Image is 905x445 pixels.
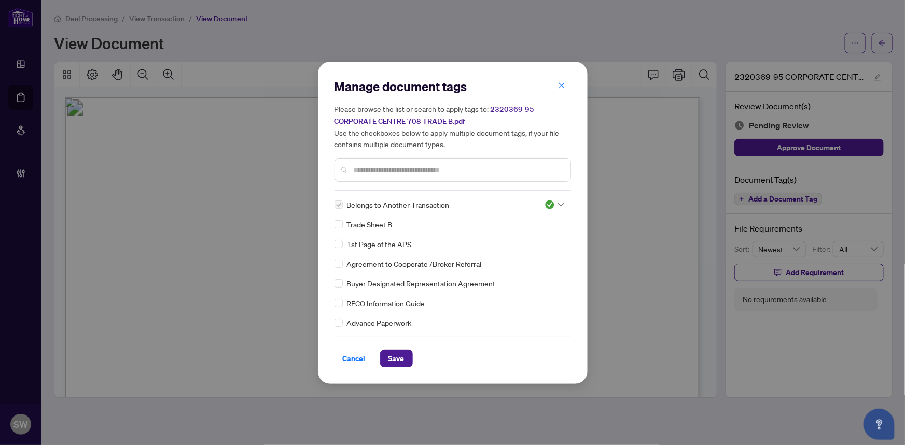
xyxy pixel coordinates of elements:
[347,317,412,328] span: Advance Paperwork
[545,199,555,210] img: status
[347,219,393,230] span: Trade Sheet B
[864,409,895,440] button: Open asap
[558,82,565,89] span: close
[335,103,571,150] h5: Please browse the list or search to apply tags to: Use the checkboxes below to apply multiple doc...
[347,297,425,309] span: RECO Information Guide
[388,350,405,367] span: Save
[347,199,450,210] span: Belongs to Another Transaction
[335,78,571,95] h2: Manage document tags
[335,105,535,126] span: 2320369 95 CORPORATE CENTRE 708 TRADE B.pdf
[347,278,496,289] span: Buyer Designated Representation Agreement
[545,199,564,210] span: Approved
[347,238,412,250] span: 1st Page of the APS
[380,350,413,367] button: Save
[335,350,374,367] button: Cancel
[343,350,366,367] span: Cancel
[347,258,482,269] span: Agreement to Cooperate /Broker Referral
